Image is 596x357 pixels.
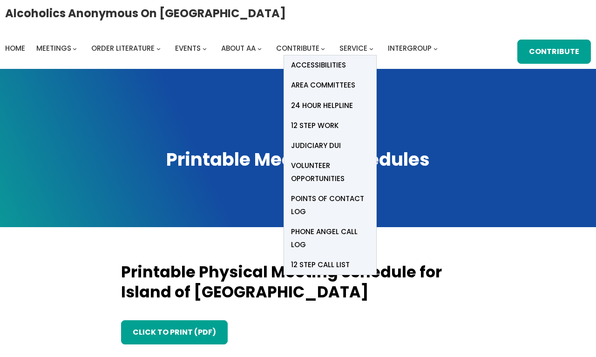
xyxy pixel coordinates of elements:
button: About AA submenu [257,46,262,50]
span: Meetings [36,43,71,53]
a: 12 Step Call List [284,255,376,275]
a: Events [175,42,201,55]
span: Points of Contact Log [291,192,369,218]
button: Meetings submenu [73,46,77,50]
a: 12 Step Work [284,115,376,135]
nav: Intergroup [5,42,441,55]
span: Volunteer Opportunities [291,159,369,185]
span: 24 Hour Helpline [291,99,353,112]
span: Home [5,43,25,53]
a: Volunteer Opportunities [284,155,376,189]
a: Contribute [276,42,319,55]
a: Intergroup [388,42,432,55]
button: Contribute submenu [321,46,325,50]
button: Events submenu [203,46,207,50]
span: Contribute [276,43,319,53]
span: 12 Step Work [291,119,339,132]
h1: Printable Meeting Schedules [9,148,587,172]
span: Phone Angel Call Log [291,225,369,251]
a: Home [5,42,25,55]
span: Accessibilities [291,59,346,72]
span: Order Literature [91,43,155,53]
span: Area Committees [291,79,355,92]
a: Contribute [517,40,591,64]
a: Alcoholics Anonymous on [GEOGRAPHIC_DATA] [5,3,286,23]
a: Area Committees [284,75,376,95]
a: Accessibilities [284,55,376,75]
span: Events [175,43,201,53]
span: About AA [221,43,256,53]
button: Service submenu [369,46,373,50]
h2: Printable Physical Meeting Schedule for Island of [GEOGRAPHIC_DATA] [121,263,475,303]
a: Service [339,42,367,55]
a: click to print (PDF) [121,320,228,344]
a: Points of Contact Log [284,189,376,222]
a: About AA [221,42,256,55]
a: Meetings [36,42,71,55]
a: 24 Hour Helpline [284,95,376,115]
span: Service [339,43,367,53]
span: Intergroup [388,43,432,53]
a: Phone Angel Call Log [284,222,376,255]
button: Order Literature submenu [156,46,161,50]
span: 12 Step Call List [291,258,350,271]
span: Judiciary DUI [291,139,341,152]
button: Intergroup submenu [433,46,438,50]
a: Judiciary DUI [284,135,376,155]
